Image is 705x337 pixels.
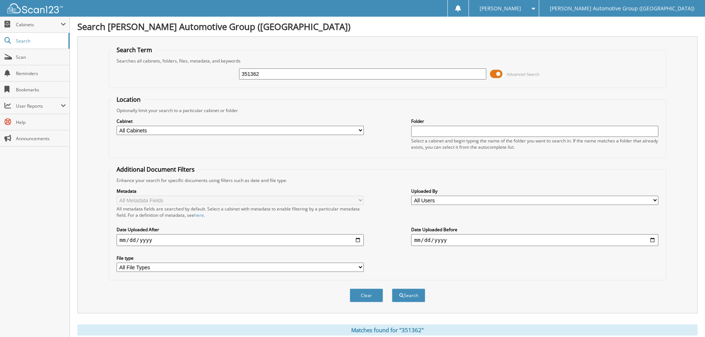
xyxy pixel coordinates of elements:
[77,324,698,336] div: Matches found for "351362"
[117,188,364,194] label: Metadata
[117,255,364,261] label: File type
[550,6,694,11] span: [PERSON_NAME] Automotive Group ([GEOGRAPHIC_DATA])
[411,118,658,124] label: Folder
[16,38,65,44] span: Search
[113,107,662,114] div: Optionally limit your search to a particular cabinet or folder
[77,20,698,33] h1: Search [PERSON_NAME] Automotive Group ([GEOGRAPHIC_DATA])
[16,135,66,142] span: Announcements
[16,87,66,93] span: Bookmarks
[16,70,66,77] span: Reminders
[392,289,425,302] button: Search
[113,95,144,104] legend: Location
[411,138,658,150] div: Select a cabinet and begin typing the name of the folder you want to search in. If the name match...
[480,6,521,11] span: [PERSON_NAME]
[411,188,658,194] label: Uploaded By
[16,21,61,28] span: Cabinets
[16,103,61,109] span: User Reports
[117,118,364,124] label: Cabinet
[113,165,198,173] legend: Additional Document Filters
[16,119,66,125] span: Help
[117,206,364,218] div: All metadata fields are searched by default. Select a cabinet with metadata to enable filtering b...
[350,289,383,302] button: Clear
[507,71,540,77] span: Advanced Search
[16,54,66,60] span: Scan
[194,212,204,218] a: here
[117,226,364,233] label: Date Uploaded After
[411,226,658,233] label: Date Uploaded Before
[117,234,364,246] input: start
[411,234,658,246] input: end
[113,58,662,64] div: Searches all cabinets, folders, files, metadata, and keywords
[113,177,662,183] div: Enhance your search for specific documents using filters such as date and file type.
[7,3,63,13] img: scan123-logo-white.svg
[113,46,156,54] legend: Search Term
